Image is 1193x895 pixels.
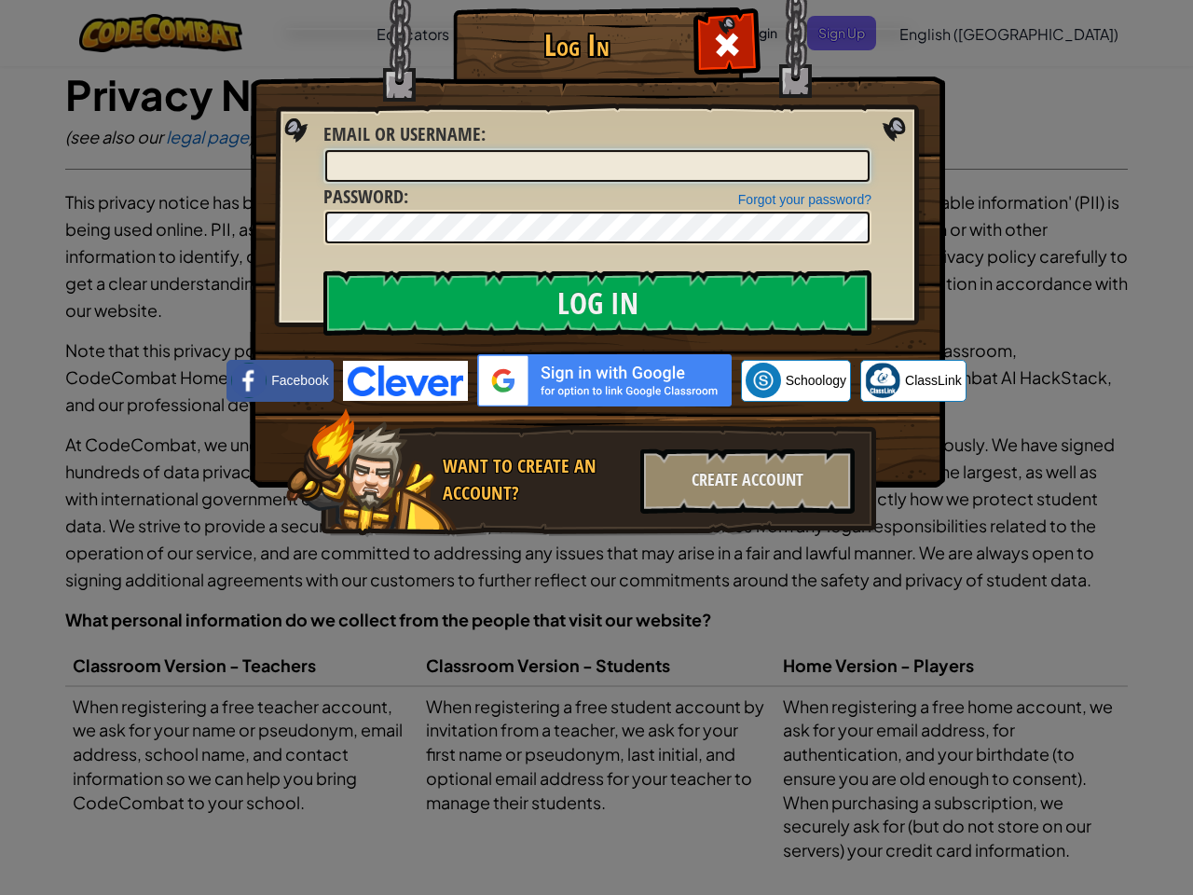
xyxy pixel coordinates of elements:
img: schoology.png [746,363,781,398]
a: Forgot your password? [738,192,871,207]
input: Log In [323,270,871,336]
div: Want to create an account? [443,453,629,506]
img: facebook_small.png [231,363,267,398]
span: Password [323,184,404,209]
h1: Log In [458,29,695,62]
span: ClassLink [905,371,962,390]
img: clever-logo-blue.png [343,361,468,401]
img: gplus_sso_button2.svg [477,354,732,406]
span: Schoology [786,371,846,390]
img: classlink-logo-small.png [865,363,900,398]
label: : [323,121,486,148]
span: Facebook [271,371,328,390]
label: : [323,184,408,211]
div: Create Account [640,448,855,514]
span: Email or Username [323,121,481,146]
